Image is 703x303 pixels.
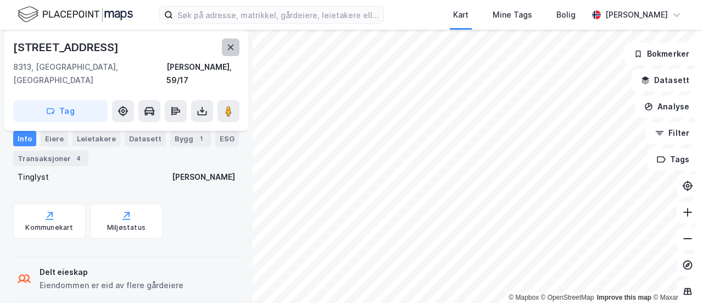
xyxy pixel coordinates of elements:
[13,60,166,87] div: 8313, [GEOGRAPHIC_DATA], [GEOGRAPHIC_DATA]
[453,8,468,21] div: Kart
[13,100,108,122] button: Tag
[41,131,68,146] div: Eiere
[648,148,699,170] button: Tags
[632,69,699,91] button: Datasett
[597,294,651,301] a: Improve this map
[125,131,166,146] div: Datasett
[25,223,73,232] div: Kommunekart
[196,133,207,144] div: 1
[556,8,576,21] div: Bolig
[40,279,183,292] div: Eiendommen er eid av flere gårdeiere
[541,294,594,301] a: OpenStreetMap
[172,170,235,184] div: [PERSON_NAME]
[624,43,699,65] button: Bokmerker
[605,8,668,21] div: [PERSON_NAME]
[40,266,183,279] div: Delt eieskap
[215,131,239,146] div: ESG
[13,38,121,56] div: [STREET_ADDRESS]
[173,7,383,23] input: Søk på adresse, matrikkel, gårdeiere, leietakere eller personer
[509,294,539,301] a: Mapbox
[73,153,84,164] div: 4
[18,5,133,24] img: logo.f888ab2527a4732fd821a326f86c7f29.svg
[635,96,699,118] button: Analyse
[18,170,49,184] div: Tinglyst
[646,122,699,144] button: Filter
[72,131,120,146] div: Leietakere
[13,131,36,146] div: Info
[107,223,146,232] div: Miljøstatus
[170,131,211,146] div: Bygg
[493,8,532,21] div: Mine Tags
[648,250,703,303] div: Kontrollprogram for chat
[166,60,239,87] div: [PERSON_NAME], 59/17
[648,250,703,303] iframe: Chat Widget
[13,151,88,166] div: Transaksjoner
